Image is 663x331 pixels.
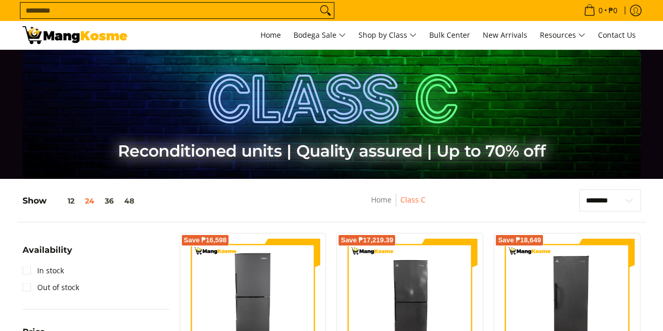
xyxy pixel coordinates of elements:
[23,26,127,44] img: Class C Home &amp; Business Appliances: Up to 70% Off l Mang Kosme
[371,195,392,205] a: Home
[23,279,79,296] a: Out of stock
[47,197,80,205] button: 12
[80,197,100,205] button: 24
[424,21,475,49] a: Bulk Center
[540,29,585,42] span: Resources
[593,21,641,49] a: Contact Us
[23,246,72,262] summary: Open
[288,21,351,49] a: Bodega Sale
[294,29,346,42] span: Bodega Sale
[597,7,604,14] span: 0
[498,237,541,243] span: Save ₱18,649
[477,21,532,49] a: New Arrivals
[607,7,619,14] span: ₱0
[138,21,641,49] nav: Main Menu
[535,21,591,49] a: Resources
[307,194,490,217] nav: Breadcrumbs
[429,30,470,40] span: Bulk Center
[341,237,393,243] span: Save ₱17,219.39
[119,197,139,205] button: 48
[358,29,417,42] span: Shop by Class
[598,30,636,40] span: Contact Us
[23,196,139,206] h5: Show
[353,21,422,49] a: Shop by Class
[581,5,621,16] span: •
[483,30,527,40] span: New Arrivals
[400,195,426,205] a: Class C
[317,3,334,18] button: Search
[255,21,286,49] a: Home
[23,262,64,279] a: In stock
[23,246,72,254] span: Availability
[100,197,119,205] button: 36
[260,30,281,40] span: Home
[184,237,227,243] span: Save ₱16,598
